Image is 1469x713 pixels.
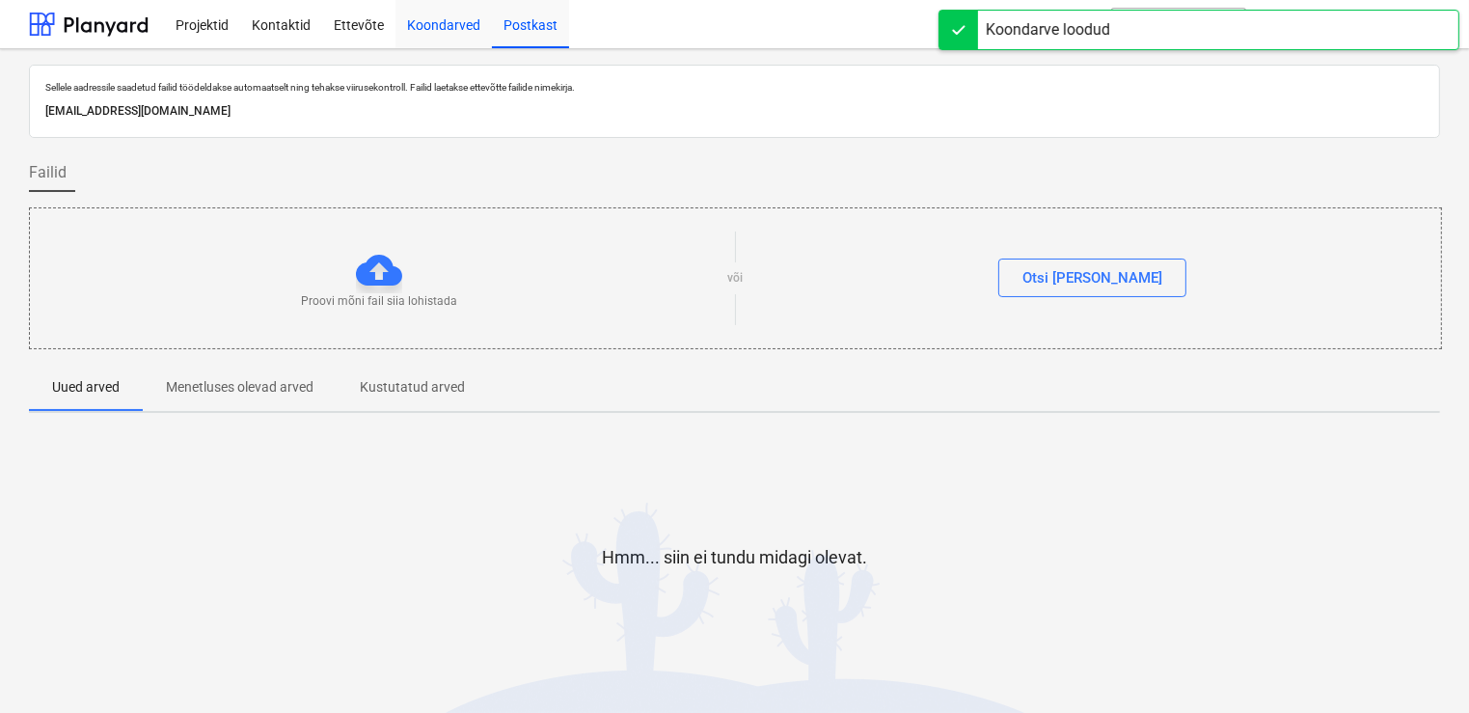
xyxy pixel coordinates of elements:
span: Failid [29,161,67,184]
div: Proovi mõni fail siia lohistadavõiOtsi [PERSON_NAME] [29,207,1442,349]
p: Kustutatud arved [360,377,465,398]
button: Otsi [PERSON_NAME] [998,259,1186,297]
iframe: Chat Widget [1373,620,1469,713]
p: Uued arved [52,377,120,398]
p: või [728,270,744,287]
p: [EMAIL_ADDRESS][DOMAIN_NAME] [45,101,1424,122]
p: Hmm... siin ei tundu midagi olevat. [602,546,867,569]
div: Koondarve loodud [986,18,1110,41]
p: Sellele aadressile saadetud failid töödeldakse automaatselt ning tehakse viirusekontroll. Failid ... [45,81,1424,94]
p: Menetluses olevad arved [166,377,313,398]
p: Proovi mõni fail siia lohistada [301,293,457,310]
div: Otsi [PERSON_NAME] [1022,265,1162,290]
